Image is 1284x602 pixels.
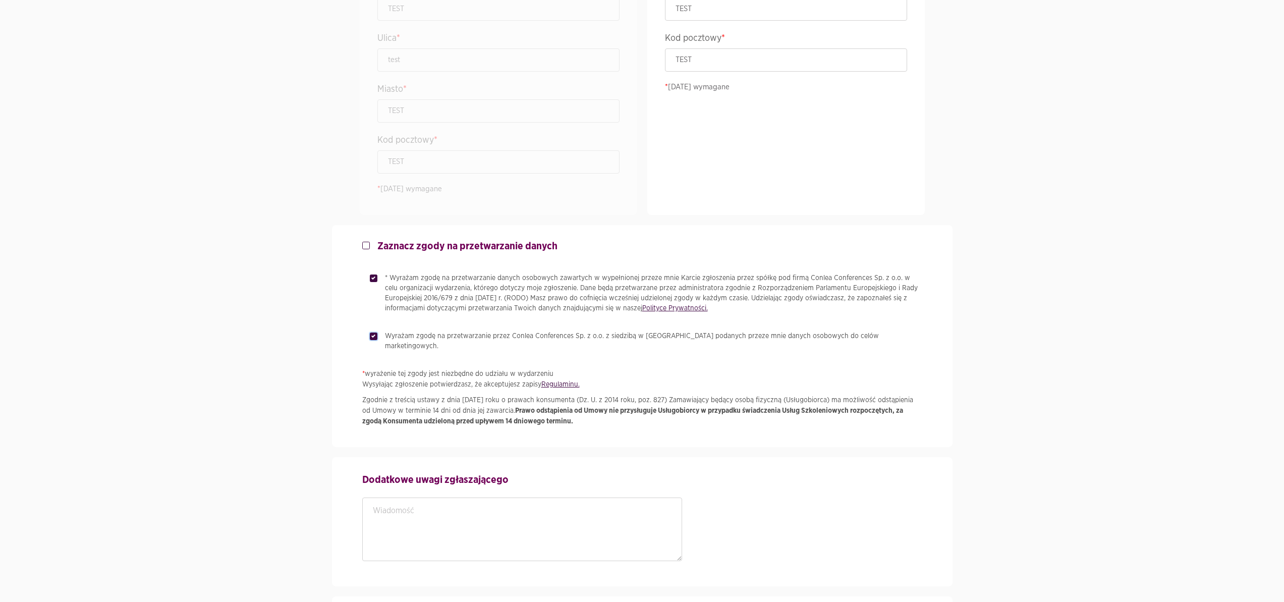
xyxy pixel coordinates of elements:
[362,369,922,390] p: wyrażenie tej zgody jest niezbędne do udziału w wydarzeniu
[362,407,903,425] strong: Prawo odstąpienia od Umowy nie przysługuje Usługobiorcy w przypadku świadczenia Usług Szkoleniowy...
[377,99,620,123] input: Miasto
[377,241,557,251] strong: Zaznacz zgody na przetwarzanie danych
[385,273,922,313] p: * Wyrażam zgodę na przetwarzanie danych osobowych zawartych w wypełnionej przeze mnie Karcie zgło...
[362,381,580,388] span: Wysyłając zgłoszenie potwierdzasz, że akceptujesz zapisy
[642,305,708,312] a: Polityce Prywatności.
[377,150,620,174] input: Kod pocztowy
[665,82,907,93] p: [DATE] wymagane
[665,48,907,72] input: Kod pocztowy
[377,31,620,48] legend: Ulica
[377,133,620,150] legend: Kod pocztowy
[385,331,922,351] p: Wyrażam zgodę na przetwarzanie przez Conlea Conferences Sp. z o.o. z siedzibą w [GEOGRAPHIC_DATA]...
[665,31,907,48] legend: Kod pocztowy
[362,475,509,485] strong: Dodatkowe uwagi zgłaszającego
[377,82,620,99] legend: Miasto
[362,395,922,427] p: Zgodnie z treścią ustawy z dnia [DATE] roku o prawach konsumenta (Dz. U. z 2014 roku, poz. 827) Z...
[541,381,580,388] a: Regulaminu.
[377,184,620,195] p: [DATE] wymagane
[377,48,620,72] input: Ulica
